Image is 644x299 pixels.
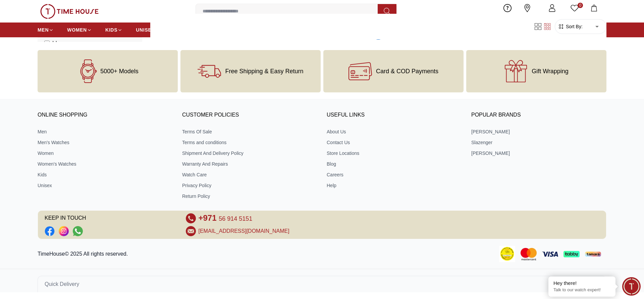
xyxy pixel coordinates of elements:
[44,41,50,46] input: Idee
[45,213,176,223] span: KEEP IN TOUCH
[59,226,69,236] a: Social Link
[542,252,558,257] img: Visa
[327,128,462,135] a: About Us
[327,182,462,189] a: Help
[105,27,117,33] span: KIDS
[199,213,253,223] a: +971 56 914 5151
[558,23,583,30] button: Sort By:
[501,13,514,18] span: Help
[566,13,583,18] span: Wishlist
[38,139,173,146] a: Men's Watches
[532,68,569,75] span: Gift Wrapping
[182,128,317,135] a: Terms Of Sale
[38,276,606,292] button: Quick Delivery
[219,215,252,222] span: 56 914 5151
[38,182,173,189] a: Unisex
[517,13,538,18] span: Our Stores
[327,150,462,157] a: Store Locations
[38,24,54,36] a: MEN
[327,171,462,178] a: Careers
[199,227,289,235] a: [EMAIL_ADDRESS][DOMAIN_NAME]
[553,280,610,287] div: Hey there!
[471,139,606,146] a: Slazenger
[45,226,55,236] a: Social Link
[327,161,462,167] a: Blog
[73,226,83,236] a: Social Link
[563,251,580,257] img: Tabby Payment
[182,139,317,146] a: Terms and conditions
[136,27,155,33] span: UNISEX
[327,110,462,120] h3: USEFUL LINKS
[45,280,79,288] span: Quick Delivery
[38,27,49,33] span: MEN
[182,161,317,167] a: Warranty And Repairs
[38,161,173,167] a: Women's Watches
[565,23,583,30] span: Sort By:
[38,250,130,258] p: TimeHouse© 2025 All rights reserved.
[67,27,87,33] span: WOMEN
[67,24,92,36] a: WOMEN
[182,182,317,189] a: Privacy Policy
[225,68,303,75] span: Free Shipping & Easy Return
[376,68,438,75] span: Card & COD Payments
[182,171,317,178] a: Watch Care
[584,3,604,19] button: My Bag
[38,150,173,157] a: Women
[182,150,317,157] a: Shipment And Delivery Policy
[40,4,99,19] img: ...
[182,110,317,120] h3: CUSTOMER POLICIES
[585,252,601,257] img: Tamara Payment
[45,226,55,236] li: Facebook
[500,3,515,20] a: Help
[521,248,537,260] img: Mastercard
[471,150,606,157] a: [PERSON_NAME]
[471,110,606,120] h3: Popular Brands
[622,277,641,296] div: Chat Widget
[100,68,139,75] span: 5000+ Models
[499,246,515,262] img: Consumer Payment
[38,110,173,120] h3: ONLINE SHOPPING
[541,13,563,18] span: My Account
[38,128,173,135] a: Men
[52,39,63,47] span: Idee
[578,3,583,8] span: 0
[586,13,602,18] span: My Bag
[553,287,610,293] p: Talk to our watch expert!
[327,139,462,146] a: Contact Us
[136,24,160,36] a: UNISEX
[182,193,317,200] a: Return Policy
[565,3,584,20] a: 0Wishlist
[105,24,122,36] a: KIDS
[38,171,173,178] a: Kids
[515,3,539,20] a: Our Stores
[471,128,606,135] a: [PERSON_NAME]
